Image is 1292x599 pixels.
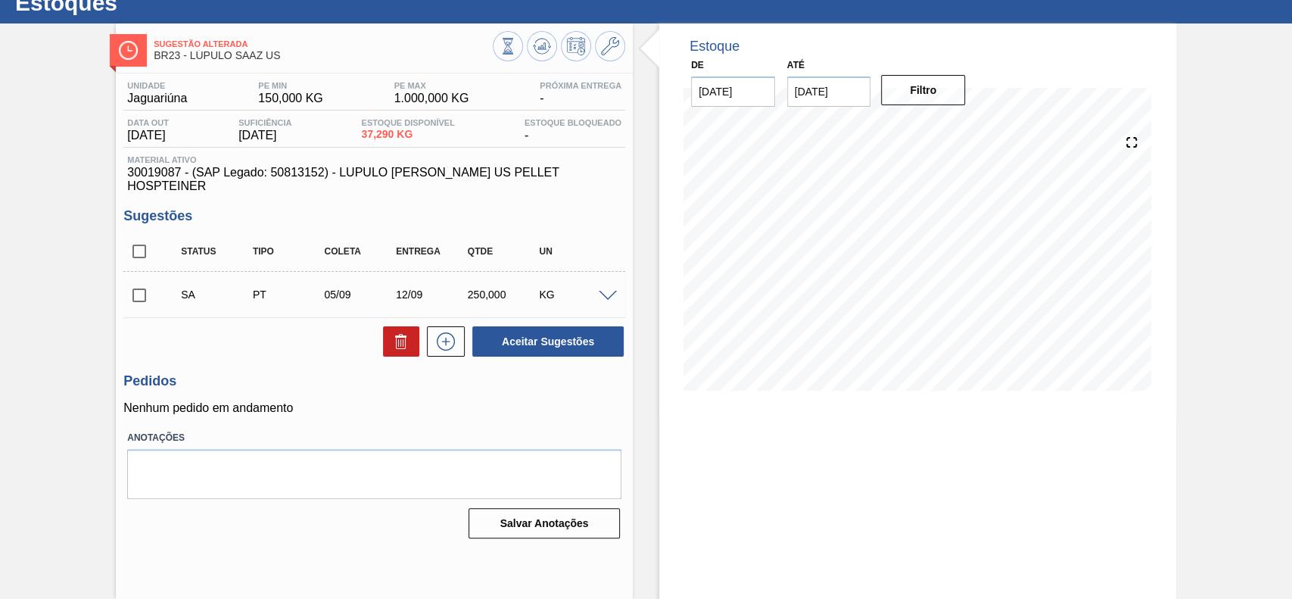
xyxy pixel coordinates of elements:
p: Nenhum pedido em andamento [123,401,625,415]
button: Salvar Anotações [469,508,620,538]
button: Programar Estoque [561,31,591,61]
button: Filtro [881,75,965,105]
img: Ícone [119,41,138,60]
div: Aceitar Sugestões [465,325,625,358]
div: Excluir Sugestões [375,326,419,357]
span: Estoque Bloqueado [525,118,621,127]
button: Ir ao Master Data / Geral [595,31,625,61]
div: Pedido de Transferência [249,289,328,301]
div: Tipo [249,246,328,257]
span: Data out [127,118,169,127]
button: Aceitar Sugestões [472,326,624,357]
span: PE MAX [394,81,469,90]
label: Até [787,60,805,70]
div: Nova sugestão [419,326,465,357]
label: De [691,60,704,70]
div: 12/09/2025 [392,289,471,301]
span: 30019087 - (SAP Legado: 50813152) - LUPULO [PERSON_NAME] US PELLET HOSPTEINER [127,166,621,193]
div: Coleta [320,246,399,257]
input: dd/mm/yyyy [691,76,775,107]
span: 37,290 KG [361,129,454,140]
div: KG [535,289,614,301]
div: Status [177,246,256,257]
span: [DATE] [127,129,169,142]
span: Sugestão Alterada [154,39,493,48]
h3: Sugestões [123,208,625,224]
div: - [536,81,625,105]
span: Estoque Disponível [361,118,454,127]
label: Anotações [127,427,621,449]
div: - [521,118,625,142]
span: BR23 - LÚPULO SAAZ US [154,50,493,61]
input: dd/mm/yyyy [787,76,871,107]
button: Atualizar Gráfico [527,31,557,61]
span: 150,000 KG [258,92,322,105]
div: Qtde [464,246,543,257]
div: UN [535,246,614,257]
span: Suficiência [238,118,291,127]
span: 1.000,000 KG [394,92,469,105]
div: 250,000 [464,289,543,301]
div: Entrega [392,246,471,257]
span: Jaguariúna [127,92,187,105]
h3: Pedidos [123,373,625,389]
span: PE MIN [258,81,322,90]
div: Sugestão Alterada [177,289,256,301]
div: Estoque [690,39,739,55]
span: Material ativo [127,155,621,164]
span: Próxima Entrega [540,81,621,90]
span: Unidade [127,81,187,90]
button: Visão Geral dos Estoques [493,31,523,61]
span: [DATE] [238,129,291,142]
div: 05/09/2025 [320,289,399,301]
